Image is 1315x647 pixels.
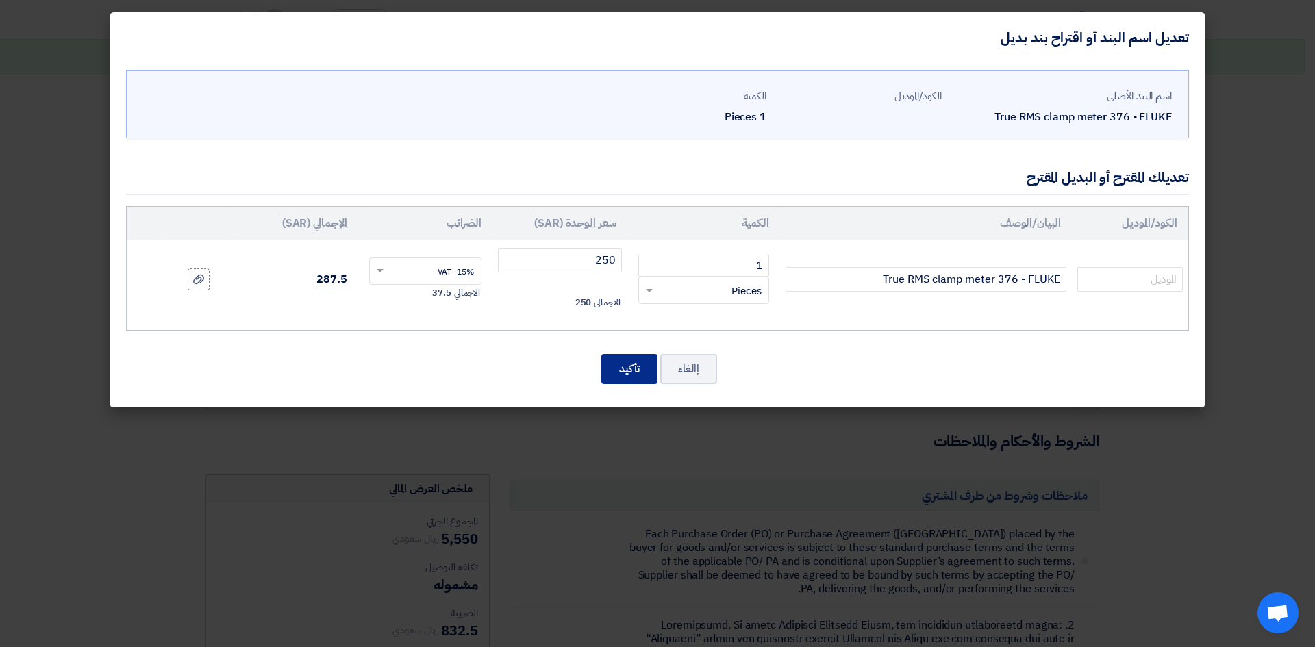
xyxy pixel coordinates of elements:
input: Add Item Description [786,267,1066,292]
th: الإجمالي (SAR) [234,207,358,240]
div: اسم البند الأصلي [953,88,1172,104]
input: RFQ_STEP1.ITEMS.2.AMOUNT_TITLE [638,255,769,277]
th: سعر الوحدة (SAR) [492,207,627,240]
div: الكمية [602,88,766,104]
div: 1 Pieces [602,109,766,125]
th: الكمية [627,207,780,240]
ng-select: VAT [369,257,482,285]
a: Open chat [1257,592,1299,633]
div: تعديلك المقترح أو البديل المقترح [1027,167,1189,188]
span: 287.5 [316,271,347,288]
span: 250 [575,296,592,309]
button: إالغاء [660,354,717,384]
span: Pieces [731,283,762,299]
div: True RMS clamp meter 376 - FLUKE [953,109,1172,125]
th: البيان/الوصف [780,207,1072,240]
span: الاجمالي [594,296,620,309]
div: الكود/الموديل [777,88,942,104]
button: تأكيد [601,354,657,384]
th: الكود/الموديل [1072,207,1188,240]
span: الاجمالي [454,286,480,300]
input: أدخل سعر الوحدة [498,248,622,272]
input: الموديل [1077,267,1183,292]
th: الضرائب [358,207,493,240]
h4: تعديل اسم البند أو اقتراح بند بديل [1001,29,1189,47]
span: 37.5 [432,286,451,300]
